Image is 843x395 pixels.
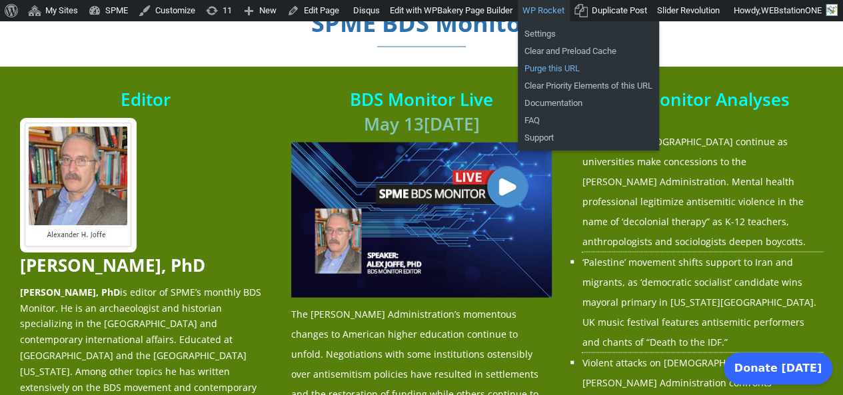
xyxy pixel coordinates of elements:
[518,25,659,43] a: Settings
[311,7,532,47] span: SPME BDS Monitor
[291,87,552,135] h3: May 13[DATE]
[606,87,790,111] span: BDS Monitor Analyses
[20,285,120,298] strong: [PERSON_NAME], PhD
[20,252,205,276] span: [PERSON_NAME], PhD
[518,95,659,112] a: Documentation
[518,112,659,129] a: FAQ
[518,43,659,60] a: Clear and Preload Cache
[582,255,816,348] a: ‘Palestine’ movement shifts support to Iran and migrants, as ‘democratic socialist’ candidate win...
[761,5,822,15] span: WEBstationONE
[518,129,659,147] a: Support
[657,5,720,15] span: Slider Revolution
[350,87,493,111] span: BDS Monitor Live
[582,135,805,247] a: Attacks on [DEMOGRAPHIC_DATA] continue as universities make concessions to the [PERSON_NAME] Admi...
[518,77,659,95] a: Clear Priority Elements of this URL
[121,87,171,111] span: Editor
[518,60,659,77] a: Purge this URL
